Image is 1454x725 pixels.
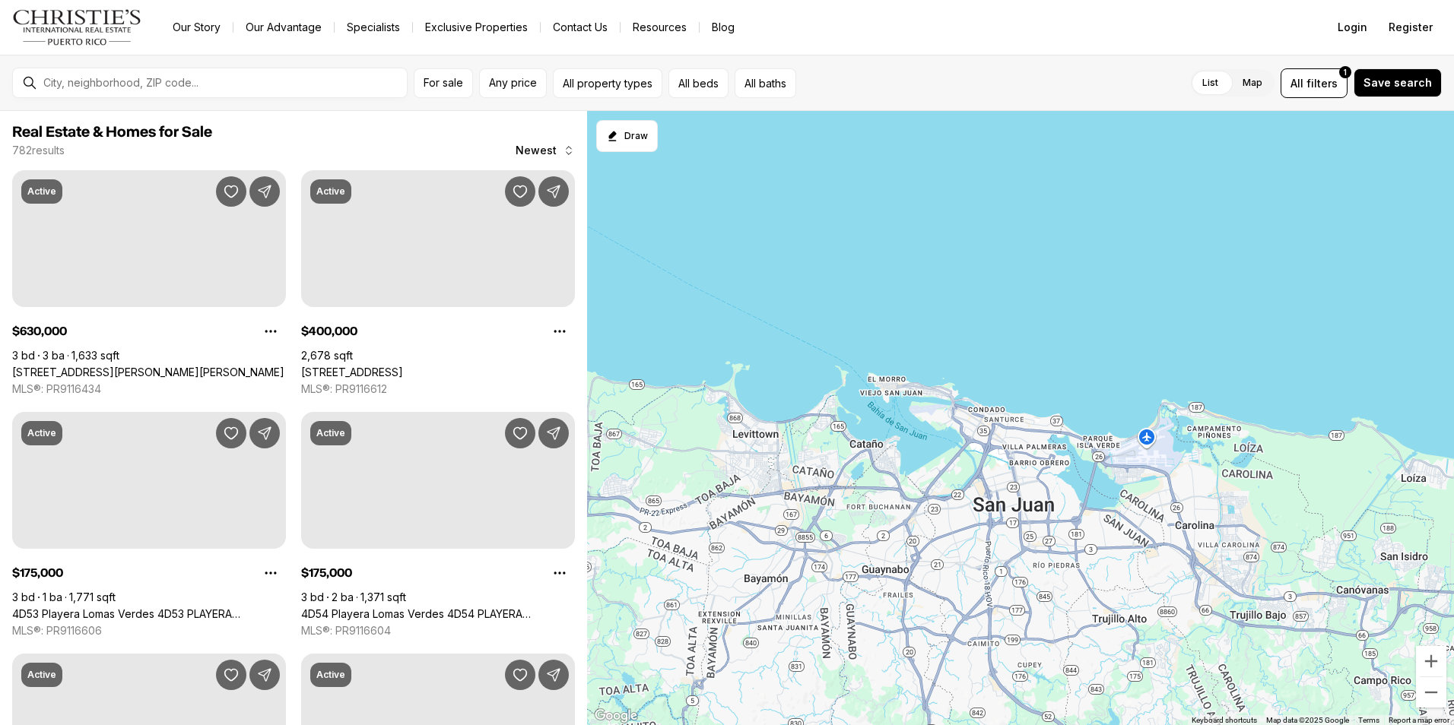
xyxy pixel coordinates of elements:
button: Save Property: 4D54 Playera Lomas Verdes 4D54 PLAYERA LOMAS VERDES [505,418,535,448]
button: Register [1379,12,1442,43]
img: logo [12,9,142,46]
button: Save Property: 4RN8 CALLE VIA 37 [505,176,535,207]
span: Register [1389,21,1433,33]
p: Active [316,427,345,439]
span: filters [1306,75,1338,91]
p: Active [27,427,56,439]
button: Save Property: 286 CALLE JUNIN #J307 [216,660,246,690]
button: Any price [479,68,547,98]
a: Exclusive Properties [413,17,540,38]
button: Allfilters1 [1281,68,1348,98]
button: Save Property: 602 MANUEL FERNANDEZ JUNCOS AVE #1,27 & 28 [505,660,535,690]
span: 1 [1344,66,1347,78]
span: Newest [516,144,557,157]
p: 782 results [12,144,65,157]
a: Our Advantage [233,17,334,38]
a: 4D53 Playera Lomas Verdes 4D53 PLAYERA LOMAS VERDES, BAYAMON PR, 00956 [12,607,286,621]
button: For sale [414,68,473,98]
button: Zoom in [1416,646,1446,676]
button: All baths [735,68,796,98]
a: Report a map error [1389,716,1449,724]
button: Newest [506,135,584,166]
a: 4D54 Playera Lomas Verdes 4D54 PLAYERA LOMAS VERDES, BAYAMON PR, 00956 [301,607,575,621]
span: Any price [489,77,537,89]
label: Map [1230,69,1275,97]
button: Save Property: 4D53 Playera Lomas Verdes 4D53 PLAYERA LOMAS VERDES [216,418,246,448]
button: Start drawing [596,120,658,152]
p: Active [316,185,345,198]
button: Zoom out [1416,677,1446,708]
button: Save Property: 1304 CALLE WILSON #7S [216,176,246,207]
button: Property options [256,316,286,347]
a: 1304 CALLE WILSON #7S, SAN JUAN PR, 00907 [12,366,284,379]
span: For sale [424,77,463,89]
p: Active [27,185,56,198]
button: All beds [668,68,729,98]
a: Terms (opens in new tab) [1358,716,1379,724]
button: Login [1329,12,1376,43]
button: Property options [544,316,575,347]
a: Our Story [160,17,233,38]
button: Property options [544,558,575,588]
button: All property types [553,68,662,98]
span: Real Estate & Homes for Sale [12,125,212,140]
a: 4RN8 CALLE VIA 37, CAROLINA PR, 00983 [301,366,403,379]
span: All [1291,75,1303,91]
span: Login [1338,21,1367,33]
button: Save search [1354,68,1442,97]
a: Blog [700,17,747,38]
a: Specialists [335,17,412,38]
span: Save search [1364,77,1432,89]
span: Map data ©2025 Google [1266,716,1349,724]
a: Resources [621,17,699,38]
p: Active [27,669,56,681]
label: List [1190,69,1230,97]
button: Contact Us [541,17,620,38]
p: Active [316,669,345,681]
button: Property options [256,558,286,588]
